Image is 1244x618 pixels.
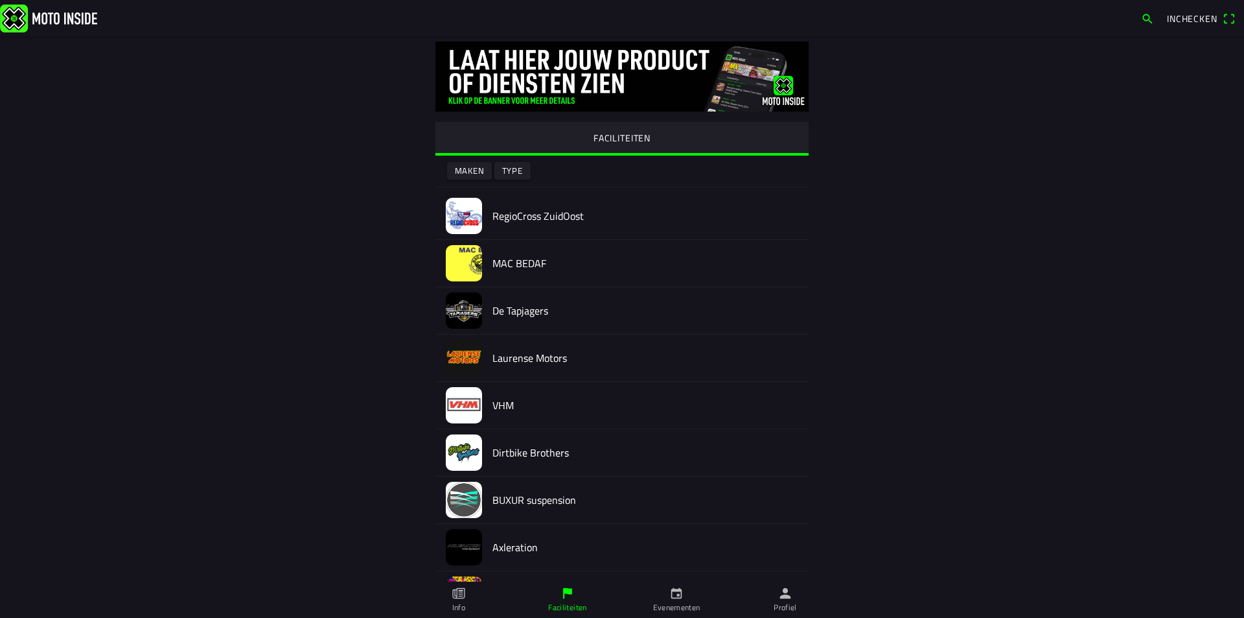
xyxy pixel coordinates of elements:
[492,447,798,459] h2: Dirtbike Brothers
[492,352,798,364] h2: Laurense Motors
[492,541,798,554] h2: Axleration
[494,162,531,180] ion-button: Type
[435,122,809,156] ion-segment-button: FACILITEITEN
[455,167,485,175] ion-text: Maken
[452,586,466,600] ion-icon: paper
[452,602,465,613] ion-label: Info
[446,576,482,613] img: 4Zlh0LgjqJqXFbLS5ytF7AigaYF1bAuR2iomW881.webp
[446,529,482,565] img: j86Y5XnTOiq9rndk1qozUa37YhFbS0ItBG5F3rhe.png
[492,257,798,270] h2: MAC BEDAF
[492,305,798,317] h2: De Tapjagers
[446,434,482,471] img: 4Osfm2H2ksvWYC4VxYlKoL2b7l5IFcic1c56WuUN.png
[446,292,482,329] img: FPyWlcerzEXqUMuL5hjUx9yJ6WAfvQJe4uFRXTbk.jpg
[446,340,482,376] img: 2ICJh0beNgKd0bCzGU5ym4mQ3NQsOh840YCd1WbW.jpeg
[446,387,482,423] img: 60s175ToAZ3DC6NC92P9xrLrNr5Cz9nvRZJm3MR6.jpeg
[778,586,792,600] ion-icon: person
[492,399,798,412] h2: VHM
[492,494,798,506] h2: BUXUR suspension
[669,586,684,600] ion-icon: calendar
[1167,12,1217,25] span: Inchecken
[1135,7,1160,29] a: search
[446,198,482,234] img: J8un5ZHQ9l86iclDdNp7Eh7P8aWFRBHflty5pE82.jpg
[560,586,575,600] ion-icon: flag
[435,42,809,112] img: gq2TelBLMmpi4fWFHNg00ygdNTGbkoIX0dQjbKR7.jpg
[446,482,482,518] img: a4eP4P36thKkCHCQuMaNse415atqDsw0tgMYEiV3.jpeg
[446,245,482,281] img: h755ZB0YmAQVMLmChelM73dbo2hjE3tFg87XYDwz.jpg
[548,602,586,613] ion-label: Faciliteiten
[492,210,798,222] h2: RegioCross ZuidOost
[1160,7,1241,29] a: Incheckenqr scanner
[774,602,797,613] ion-label: Profiel
[653,602,700,613] ion-label: Evenementen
